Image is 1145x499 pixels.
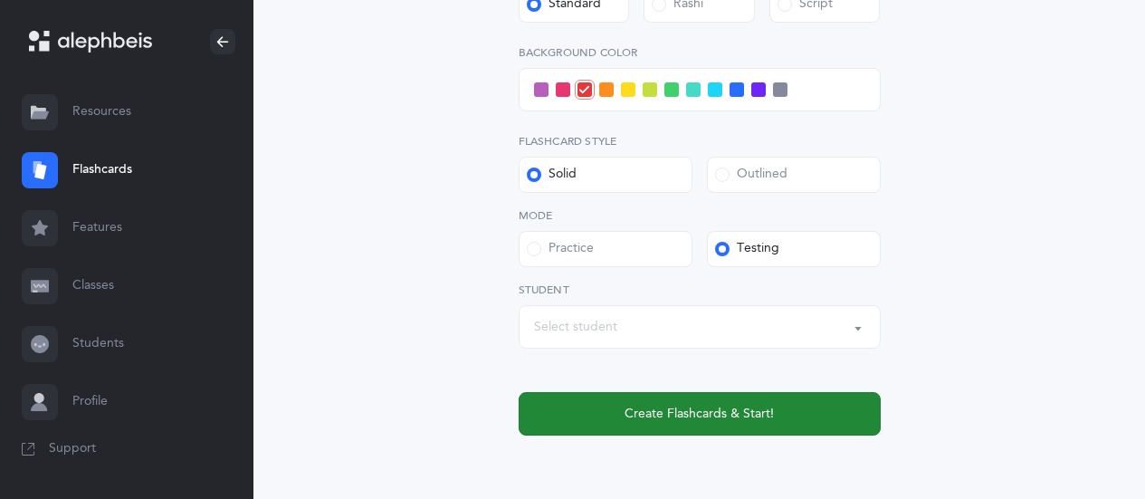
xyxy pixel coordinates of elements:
div: Practice [527,240,594,258]
iframe: Drift Widget Chat Controller [1054,408,1123,477]
button: Create Flashcards & Start! [519,392,881,436]
label: Mode [519,207,881,224]
label: Background color [519,44,881,61]
label: Student [519,282,881,298]
div: Testing [715,240,779,258]
span: Support [49,440,96,458]
div: Outlined [715,166,787,184]
label: Flashcard Style [519,133,881,149]
button: Select student [519,305,881,349]
span: Create Flashcards & Start! [625,405,774,424]
div: Solid [527,166,577,184]
div: Select student [534,318,617,337]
